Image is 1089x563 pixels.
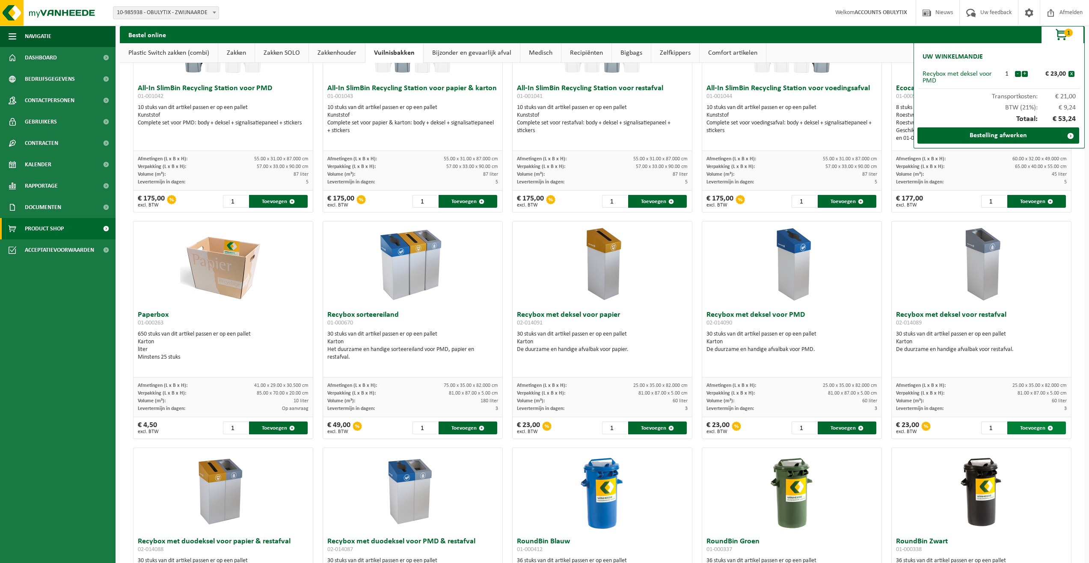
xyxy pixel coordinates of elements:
[706,156,756,162] span: Afmetingen (L x B x H):
[875,406,877,411] span: 3
[875,180,877,185] span: 5
[706,104,877,135] div: 10 stuks van dit artikel passen er op een pallet
[612,43,651,63] a: Bigbags
[1022,71,1028,77] button: +
[706,203,733,208] span: excl. BTW
[138,330,309,361] div: 650 stuks van dit artikel passen er op een pallet
[138,406,185,411] span: Levertermijn in dagen:
[1052,172,1067,177] span: 45 liter
[561,43,611,63] a: Recipiënten
[792,195,817,208] input: 1
[327,104,498,135] div: 10 stuks van dit artikel passen er op een pallet
[517,311,688,328] h3: Recybox met deksel voor papier
[218,43,255,63] a: Zakken
[706,546,732,553] span: 01-000337
[113,6,219,19] span: 10-985938 - OBULYTIX - ZWIJNAARDE
[517,93,543,100] span: 01-001041
[706,346,877,354] div: De duurzame en handige afvalbak voor PMD.
[896,127,1067,142] div: Geschikte zakken: 01-001000 (Composteerbare zakken 30 L - 25-PACK) en 01-001001 (Composteerbare z...
[706,93,732,100] span: 01-001044
[138,429,159,434] span: excl. BTW
[370,221,455,307] img: 01-000670
[327,346,498,361] div: Het duurzame en handige sorteereiland voor PMD, papier en restafval.
[120,43,218,63] a: Plastic Switch zakken (combi)
[517,156,567,162] span: Afmetingen (L x B x H):
[327,311,498,328] h3: Recybox sorteereiland
[918,111,1080,127] div: Totaal:
[896,338,1067,346] div: Karton
[517,320,543,326] span: 02-014091
[254,156,309,162] span: 55.00 x 31.00 x 87.000 cm
[517,398,545,404] span: Volume (m³):
[1068,71,1074,77] button: x
[517,164,565,169] span: Verpakking (L x B x H):
[896,104,1067,142] div: 8 stuks van dit artikel passen er op een pallet
[749,221,834,307] img: 02-014090
[517,203,544,208] span: excl. BTW
[327,391,376,396] span: Verpakking (L x B x H):
[25,90,74,111] span: Contactpersonen
[496,180,498,185] span: 5
[138,85,309,102] h3: All-In SlimBin Recycling Station voor PMD
[327,85,498,102] h3: All-In SlimBin Recycling Station voor papier & karton
[559,221,645,307] img: 02-014091
[138,195,165,208] div: € 175,00
[25,111,57,133] span: Gebruikers
[25,133,58,154] span: Contracten
[282,406,309,411] span: Op aanvraag
[706,338,877,346] div: Karton
[770,448,813,534] img: 01-000337
[138,203,165,208] span: excl. BTW
[138,119,309,127] div: Complete set voor PMD: body + deksel + signalisatiepaneel + stickers
[365,43,423,63] a: Vuilnisbakken
[444,383,498,388] span: 75.00 x 35.00 x 82.000 cm
[706,172,734,177] span: Volume (m³):
[412,195,438,208] input: 1
[138,354,309,361] div: Minstens 25 stuks
[1018,391,1067,396] span: 81.00 x 87.00 x 5.00 cm
[327,203,354,208] span: excl. BTW
[517,406,564,411] span: Levertermijn in dagen:
[257,391,309,396] span: 85.00 x 70.00 x 20.00 cm
[424,43,520,63] a: Bijzonder en gevaarlijk afval
[1030,71,1068,77] div: € 23,00
[896,172,924,177] span: Volume (m³):
[1015,164,1067,169] span: 65.00 x 40.00 x 55.00 cm
[918,89,1080,100] div: Transportkosten:
[706,311,877,328] h3: Recybox met deksel voor PMD
[138,104,309,127] div: 10 stuks van dit artikel passen er op een pallet
[327,164,376,169] span: Verpakking (L x B x H):
[517,429,540,434] span: excl. BTW
[706,164,755,169] span: Verpakking (L x B x H):
[517,346,688,354] div: De duurzame en handige afvalbak voor papier.
[1012,383,1067,388] span: 25.00 x 35.00 x 82.000 cm
[1007,422,1066,434] button: Toevoegen
[1015,71,1021,77] button: -
[862,398,877,404] span: 60 liter
[918,47,987,66] h2: Uw winkelmandje
[327,538,498,555] h3: Recybox met duodeksel voor PMD & restafval
[496,406,498,411] span: 3
[981,195,1006,208] input: 1
[896,164,944,169] span: Verpakking (L x B x H):
[327,180,375,185] span: Levertermijn in dagen:
[138,156,187,162] span: Afmetingen (L x B x H):
[449,391,498,396] span: 81.00 x 87.00 x 5.00 cm
[257,164,309,169] span: 57.00 x 33.00 x 90.00 cm
[636,164,688,169] span: 57.00 x 33.00 x 90.00 cm
[138,180,185,185] span: Levertermijn in dagen:
[370,448,455,534] img: 02-014087
[628,195,687,208] button: Toevoegen
[138,391,186,396] span: Verpakking (L x B x H):
[706,398,734,404] span: Volume (m³):
[517,112,688,119] div: Kunststof
[138,320,163,326] span: 01-000263
[896,93,922,100] span: 01-000998
[25,218,64,239] span: Product Shop
[517,180,564,185] span: Levertermijn in dagen:
[138,422,159,434] div: € 4,50
[1038,104,1076,111] span: € 9,24
[628,422,687,434] button: Toevoegen
[138,546,163,553] span: 02-014088
[517,538,688,555] h3: RoundBin Blauw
